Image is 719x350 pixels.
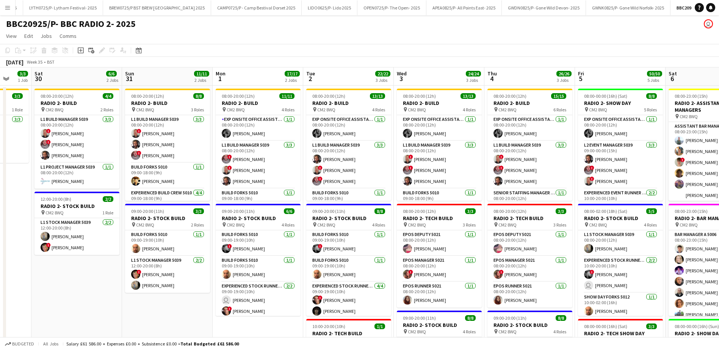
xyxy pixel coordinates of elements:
[12,341,34,347] span: Budgeted
[103,0,211,15] button: BREW0725/P BST BREW [GEOGRAPHIC_DATA] 2025
[180,341,239,347] span: Total Budgeted £61 586.00
[60,33,77,39] span: Comms
[47,59,55,65] div: BST
[502,0,586,15] button: GWDN0825/P- Gone Wild Devon- 2025
[302,0,357,15] button: LIDO0625/P- Lido 2025
[357,0,426,15] button: OPEN0725/P- The Open- 2025
[41,33,52,39] span: Jobs
[38,31,55,41] a: Jobs
[6,33,17,39] span: View
[704,19,713,28] app-user-avatar: Grace Shorten
[426,0,502,15] button: APEA0825/P- All Points East- 2025
[586,0,670,15] button: GWNK0825/P- Gone Wild Norfolk- 2025
[211,0,302,15] button: CAMP0725/P - Camp Bestival Dorset 2025
[3,31,20,41] a: View
[23,0,103,15] button: LYTH0725/P- Lytham Festival- 2025
[21,31,36,41] a: Edit
[56,31,80,41] a: Comms
[4,340,35,348] button: Budgeted
[66,341,239,347] div: Salary £61 586.00 + Expenses £0.00 + Subsistence £0.00 =
[6,58,23,66] div: [DATE]
[25,59,44,65] span: Week 35
[6,18,136,30] h1: BBC20925/P- BBC RADIO 2- 2025
[42,341,60,347] span: All jobs
[24,33,33,39] span: Edit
